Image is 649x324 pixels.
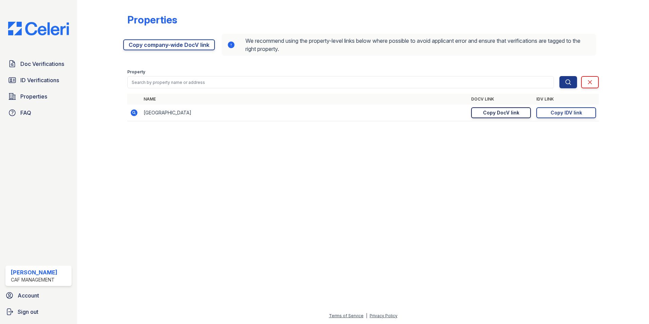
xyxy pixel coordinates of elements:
span: Doc Verifications [20,60,64,68]
div: Copy DocV link [483,109,519,116]
div: [PERSON_NAME] [11,268,57,276]
a: Copy IDV link [536,107,596,118]
span: FAQ [20,109,31,117]
a: Sign out [3,305,74,319]
a: FAQ [5,106,72,120]
a: Terms of Service [329,313,364,318]
a: Privacy Policy [370,313,397,318]
img: CE_Logo_Blue-a8612792a0a2168367f1c8372b55b34899dd931a85d93a1a3d3e32e68fde9ad4.png [3,22,74,35]
a: Copy DocV link [471,107,531,118]
span: ID Verifications [20,76,59,84]
a: Doc Verifications [5,57,72,71]
th: DocV Link [468,94,534,105]
th: IDV Link [534,94,599,105]
input: Search by property name or address [127,76,554,88]
div: Copy IDV link [551,109,582,116]
span: Account [18,291,39,300]
span: Sign out [18,308,38,316]
a: Copy company-wide DocV link [123,39,215,50]
div: | [366,313,367,318]
div: CAF Management [11,276,57,283]
span: Properties [20,92,47,101]
label: Property [127,69,145,75]
th: Name [141,94,468,105]
div: Properties [127,14,177,26]
td: [GEOGRAPHIC_DATA] [141,105,468,121]
a: ID Verifications [5,73,72,87]
a: Account [3,289,74,302]
div: We recommend using the property-level links below where possible to avoid applicant error and ens... [222,34,596,56]
a: Properties [5,90,72,103]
